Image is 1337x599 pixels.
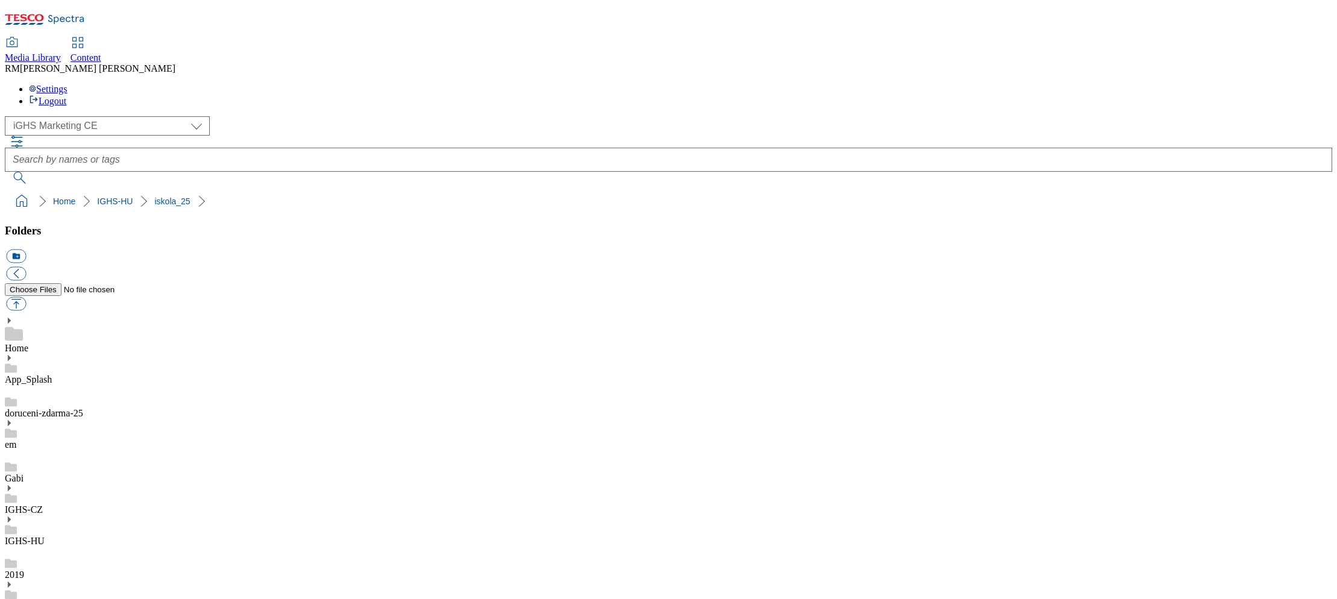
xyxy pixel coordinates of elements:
span: Content [71,52,101,63]
a: Logout [29,96,66,106]
a: IGHS-CZ [5,504,43,515]
nav: breadcrumb [5,190,1332,213]
span: RM [5,63,20,74]
a: em [5,439,17,450]
a: IGHS-HU [97,196,133,206]
a: home [12,192,31,211]
a: Gabi [5,473,24,483]
span: Media Library [5,52,61,63]
a: 2019 [5,569,24,580]
h3: Folders [5,224,1332,237]
a: iskola_25 [154,196,190,206]
a: Content [71,38,101,63]
span: [PERSON_NAME] [PERSON_NAME] [20,63,175,74]
a: App_Splash [5,374,52,384]
a: Home [53,196,75,206]
a: IGHS-HU [5,536,45,546]
a: Media Library [5,38,61,63]
a: doruceni-zdarma-25 [5,408,83,418]
a: Settings [29,84,68,94]
input: Search by names or tags [5,148,1332,172]
a: Home [5,343,28,353]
